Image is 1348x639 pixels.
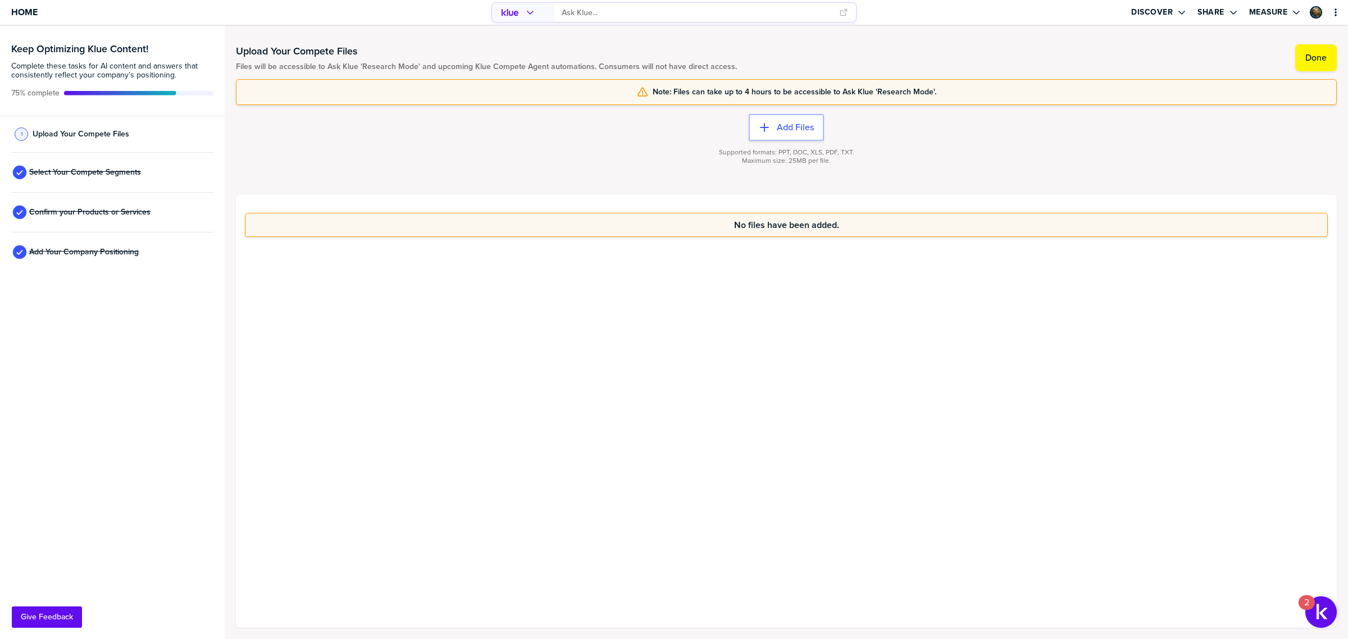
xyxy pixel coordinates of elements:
span: 1 [21,130,22,138]
button: Give Feedback [12,606,82,628]
span: Maximum size: 25MB per file. [742,157,831,165]
label: Share [1197,7,1224,17]
span: Confirm your Products or Services [29,208,151,217]
span: Files will be accessible to Ask Klue 'Research Mode' and upcoming Klue Compete Agent automations.... [236,62,737,71]
span: Upload Your Compete Files [33,130,129,139]
span: Supported formats: PPT, DOC, XLS, PDF, TXT. [719,148,854,157]
img: 584dd29a1d7c24cc18e9da2094570a2e-sml.png [1311,7,1321,17]
span: Complete these tasks for AI content and answers that consistently reflect your company’s position... [11,62,213,80]
span: No files have been added. [734,220,839,230]
h3: Keep Optimizing Klue Content! [11,44,213,54]
span: Active [11,89,60,98]
a: Edit Profile [1309,5,1323,20]
label: Done [1305,52,1327,63]
span: Home [11,7,38,17]
label: Discover [1131,7,1173,17]
label: Add Files [777,122,814,133]
div: John Finn [1310,6,1322,19]
button: Open Resource Center, 2 new notifications [1305,596,1337,628]
input: Ask Klue... [562,3,832,22]
span: Select Your Compete Segments [29,168,141,177]
div: 2 [1304,603,1309,617]
span: Note: Files can take up to 4 hours to be accessible to Ask Klue 'Research Mode'. [653,88,936,97]
label: Measure [1249,7,1288,17]
span: Add Your Company Positioning [29,248,139,257]
h1: Upload Your Compete Files [236,44,737,58]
